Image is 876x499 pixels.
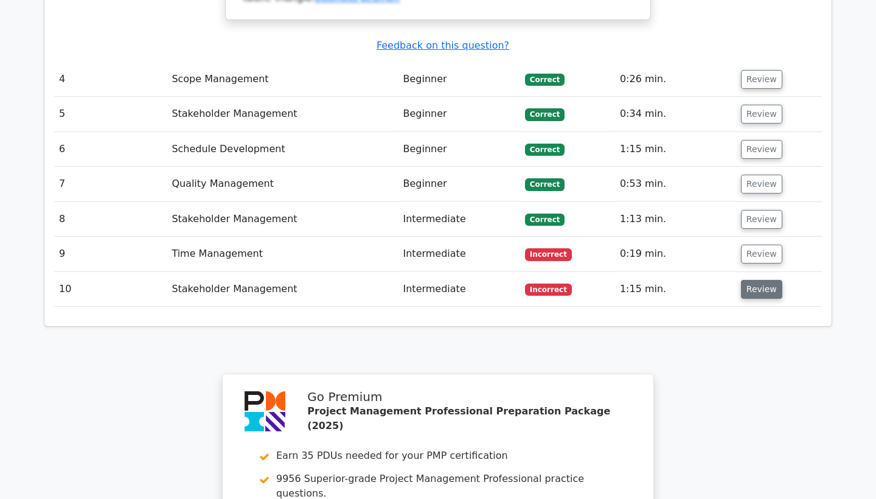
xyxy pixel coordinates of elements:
[398,237,520,271] td: Intermediate
[615,97,736,131] td: 0:34 min.
[741,280,782,299] button: Review
[615,237,736,271] td: 0:19 min.
[525,144,565,156] span: Correct
[54,272,167,307] td: 10
[615,62,736,97] td: 0:26 min.
[615,202,736,237] td: 1:13 min.
[525,248,572,260] span: Incorrect
[398,167,520,201] td: Beginner
[615,132,736,167] td: 1:15 min.
[741,210,782,229] button: Review
[54,62,167,97] td: 4
[167,167,398,201] td: Quality Management
[398,202,520,237] td: Intermediate
[398,272,520,307] td: Intermediate
[54,132,167,167] td: 6
[54,202,167,237] td: 8
[398,62,520,97] td: Beginner
[615,272,736,307] td: 1:15 min.
[741,105,782,124] button: Review
[525,214,565,226] span: Correct
[525,74,565,86] span: Correct
[398,97,520,131] td: Beginner
[398,132,520,167] td: Beginner
[167,62,398,97] td: Scope Management
[167,97,398,131] td: Stakeholder Management
[54,167,167,201] td: 7
[167,272,398,307] td: Stakeholder Management
[167,237,398,271] td: Time Management
[377,40,509,51] a: Feedback on this question?
[741,245,782,263] button: Review
[54,97,167,131] td: 5
[525,178,565,190] span: Correct
[167,132,398,167] td: Schedule Development
[615,167,736,201] td: 0:53 min.
[741,140,782,159] button: Review
[167,202,398,237] td: Stakeholder Management
[741,175,782,194] button: Review
[741,70,782,89] button: Review
[525,284,572,296] span: Incorrect
[525,108,565,120] span: Correct
[54,237,167,271] td: 9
